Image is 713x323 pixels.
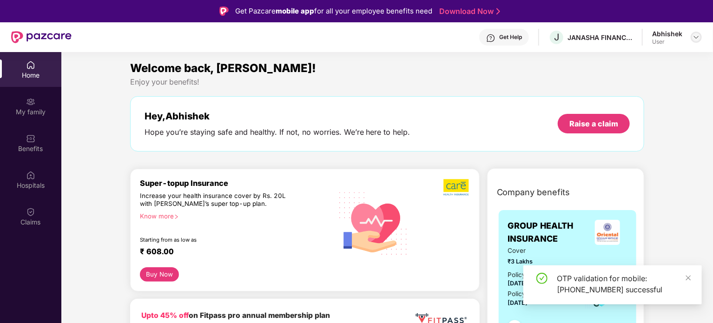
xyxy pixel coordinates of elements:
div: JANASHA FINANCE PRIVATE LIMITED [568,33,633,42]
div: Starting from as low as [140,237,293,243]
span: J [554,32,559,43]
img: svg+xml;base64,PHN2ZyBpZD0iSG9zcGl0YWxzIiB4bWxucz0iaHR0cDovL3d3dy53My5vcmcvMjAwMC9zdmciIHdpZHRoPS... [26,171,35,180]
img: svg+xml;base64,PHN2ZyBpZD0iQmVuZWZpdHMiIHhtbG5zPSJodHRwOi8vd3d3LnczLm9yZy8yMDAwL3N2ZyIgd2lkdGg9Ij... [26,134,35,143]
div: Policy issued [508,270,547,280]
div: Super-topup Insurance [140,178,332,188]
img: svg+xml;base64,PHN2ZyB3aWR0aD0iMjAiIGhlaWdodD0iMjAiIHZpZXdCb3g9IjAgMCAyMCAyMCIgZmlsbD0ibm9uZSIgeG... [26,97,35,106]
span: check-circle [536,273,548,284]
img: svg+xml;base64,PHN2ZyBpZD0iQ2xhaW0iIHhtbG5zPSJodHRwOi8vd3d3LnczLm9yZy8yMDAwL3N2ZyIgd2lkdGg9IjIwIi... [26,207,35,217]
img: svg+xml;base64,PHN2ZyBpZD0iRHJvcGRvd24tMzJ4MzIiIHhtbG5zPSJodHRwOi8vd3d3LnczLm9yZy8yMDAwL3N2ZyIgd2... [693,33,700,41]
span: Welcome back, [PERSON_NAME]! [130,61,316,75]
div: Get Pazcare for all your employee benefits need [235,6,432,17]
div: Hey, Abhishek [145,111,410,122]
div: OTP validation for mobile: [PHONE_NUMBER] successful [557,273,691,295]
div: Raise a claim [569,119,618,129]
span: close [685,275,692,281]
strong: mobile app [276,7,314,15]
span: ₹3 Lakhs [508,257,572,266]
span: right [174,214,179,219]
div: Know more [140,212,327,219]
b: Upto 45% off [141,311,189,320]
img: Stroke [496,7,500,16]
span: [DATE] [508,280,528,287]
img: svg+xml;base64,PHN2ZyBpZD0iSG9tZSIgeG1sbnM9Imh0dHA6Ly93d3cudzMub3JnLzIwMDAvc3ZnIiB3aWR0aD0iMjAiIG... [26,60,35,70]
div: Policy Expiry [508,289,546,299]
div: User [652,38,682,46]
span: [DATE] [508,299,528,306]
div: Hope you’re staying safe and healthy. If not, no worries. We’re here to help. [145,127,410,137]
img: insurerLogo [595,220,620,245]
div: Get Help [499,33,522,41]
div: Abhishek [652,29,682,38]
b: on Fitpass pro annual membership plan [141,311,330,320]
a: Download Now [439,7,497,16]
img: svg+xml;base64,PHN2ZyBpZD0iSGVscC0zMngzMiIgeG1sbnM9Imh0dHA6Ly93d3cudzMub3JnLzIwMDAvc3ZnIiB3aWR0aD... [486,33,495,43]
img: svg+xml;base64,PHN2ZyB4bWxucz0iaHR0cDovL3d3dy53My5vcmcvMjAwMC9zdmciIHhtbG5zOnhsaW5rPSJodHRwOi8vd3... [332,181,415,265]
span: Company benefits [497,186,570,199]
button: Buy Now [140,267,179,282]
img: New Pazcare Logo [11,31,72,43]
div: Increase your health insurance cover by Rs. 20L with [PERSON_NAME]’s super top-up plan. [140,192,292,209]
img: b5dec4f62d2307b9de63beb79f102df3.png [443,178,470,196]
span: GROUP HEALTH INSURANCE [508,219,588,246]
div: ₹ 608.00 [140,247,323,258]
div: Enjoy your benefits! [130,77,645,87]
span: Cover [508,246,572,256]
img: Logo [219,7,229,16]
